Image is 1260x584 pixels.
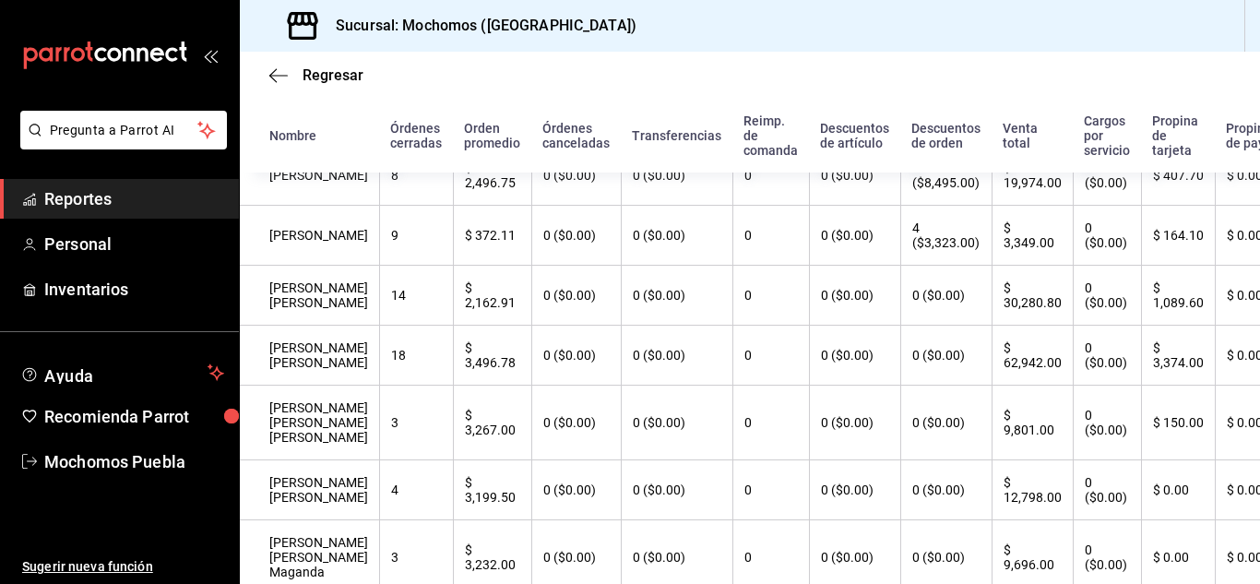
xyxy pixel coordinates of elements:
[50,121,198,140] span: Pregunta a Parrot AI
[900,206,992,266] th: 4 ($3,323.00)
[809,99,900,173] th: Descuentos de artículo
[1141,460,1215,520] th: $ 0.00
[621,99,732,173] th: Transferencias
[453,460,531,520] th: $ 3,199.50
[900,326,992,386] th: 0 ($0.00)
[900,386,992,460] th: 0 ($0.00)
[453,266,531,326] th: $ 2,162.91
[531,460,621,520] th: 0 ($0.00)
[20,111,227,149] button: Pregunta a Parrot AI
[44,232,224,256] span: Personal
[1073,386,1141,460] th: 0 ($0.00)
[1141,99,1215,173] th: Propina de tarjeta
[732,99,809,173] th: Reimp. de comanda
[44,277,224,302] span: Inventarios
[240,206,379,266] th: [PERSON_NAME]
[531,266,621,326] th: 0 ($0.00)
[732,386,809,460] th: 0
[453,326,531,386] th: $ 3,496.78
[900,146,992,206] th: 1 ($8,495.00)
[13,134,227,153] a: Pregunta a Parrot AI
[379,326,453,386] th: 18
[240,386,379,460] th: [PERSON_NAME] [PERSON_NAME] [PERSON_NAME]
[621,326,732,386] th: 0 ($0.00)
[379,146,453,206] th: 8
[900,99,992,173] th: Descuentos de orden
[992,146,1073,206] th: $ 19,974.00
[809,386,900,460] th: 0 ($0.00)
[453,146,531,206] th: $ 2,496.75
[379,99,453,173] th: Órdenes cerradas
[203,48,218,63] button: open_drawer_menu
[240,326,379,386] th: [PERSON_NAME] [PERSON_NAME]
[1141,206,1215,266] th: $ 164.10
[992,386,1073,460] th: $ 9,801.00
[303,66,363,84] span: Regresar
[992,266,1073,326] th: $ 30,280.80
[531,206,621,266] th: 0 ($0.00)
[992,206,1073,266] th: $ 3,349.00
[321,15,636,37] h3: Sucursal: Mochomos ([GEOGRAPHIC_DATA])
[1141,386,1215,460] th: $ 150.00
[621,206,732,266] th: 0 ($0.00)
[1073,460,1141,520] th: 0 ($0.00)
[531,386,621,460] th: 0 ($0.00)
[379,266,453,326] th: 14
[732,146,809,206] th: 0
[240,460,379,520] th: [PERSON_NAME] [PERSON_NAME]
[732,326,809,386] th: 0
[1141,326,1215,386] th: $ 3,374.00
[44,186,224,211] span: Reportes
[809,146,900,206] th: 0 ($0.00)
[992,326,1073,386] th: $ 62,942.00
[1073,146,1141,206] th: 0 ($0.00)
[379,460,453,520] th: 4
[900,266,992,326] th: 0 ($0.00)
[531,99,621,173] th: Órdenes canceladas
[453,206,531,266] th: $ 372.11
[44,449,224,474] span: Mochomos Puebla
[621,266,732,326] th: 0 ($0.00)
[732,460,809,520] th: 0
[379,206,453,266] th: 9
[809,206,900,266] th: 0 ($0.00)
[1073,99,1141,173] th: Cargos por servicio
[44,404,224,429] span: Recomienda Parrot
[240,146,379,206] th: [PERSON_NAME]
[531,146,621,206] th: 0 ($0.00)
[240,266,379,326] th: [PERSON_NAME] [PERSON_NAME]
[732,266,809,326] th: 0
[1141,266,1215,326] th: $ 1,089.60
[379,386,453,460] th: 3
[1073,266,1141,326] th: 0 ($0.00)
[1141,146,1215,206] th: $ 407.70
[1073,326,1141,386] th: 0 ($0.00)
[240,99,379,173] th: Nombre
[732,206,809,266] th: 0
[531,326,621,386] th: 0 ($0.00)
[1073,206,1141,266] th: 0 ($0.00)
[809,266,900,326] th: 0 ($0.00)
[453,99,531,173] th: Orden promedio
[809,460,900,520] th: 0 ($0.00)
[44,362,200,384] span: Ayuda
[809,326,900,386] th: 0 ($0.00)
[992,460,1073,520] th: $ 12,798.00
[900,460,992,520] th: 0 ($0.00)
[269,66,363,84] button: Regresar
[621,460,732,520] th: 0 ($0.00)
[453,386,531,460] th: $ 3,267.00
[621,386,732,460] th: 0 ($0.00)
[621,146,732,206] th: 0 ($0.00)
[22,557,224,577] span: Sugerir nueva función
[992,99,1073,173] th: Venta total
